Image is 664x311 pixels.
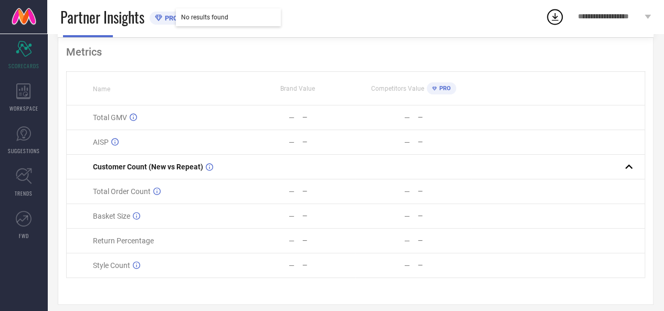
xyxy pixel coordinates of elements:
[93,261,130,270] span: Style Count
[8,147,40,155] span: SUGGESTIONS
[302,138,355,146] div: —
[93,212,130,220] span: Basket Size
[93,163,203,171] span: Customer Count (New vs Repeat)
[8,62,39,70] span: SCORECARDS
[93,113,127,122] span: Total GMV
[289,237,294,245] div: —
[404,261,410,270] div: —
[302,188,355,195] div: —
[302,212,355,220] div: —
[93,187,151,196] span: Total Order Count
[437,85,451,92] span: PRO
[371,85,424,92] span: Competitors Value
[93,237,154,245] span: Return Percentage
[404,187,410,196] div: —
[162,14,178,22] span: PRO
[289,212,294,220] div: —
[404,113,410,122] div: —
[302,114,355,121] div: —
[418,114,471,121] div: —
[302,237,355,244] div: —
[289,138,294,146] div: —
[280,85,315,92] span: Brand Value
[418,212,471,220] div: —
[404,237,410,245] div: —
[9,104,38,112] span: WORKSPACE
[66,46,645,58] div: Metrics
[60,6,144,28] span: Partner Insights
[418,138,471,146] div: —
[418,237,471,244] div: —
[19,232,29,240] span: FWD
[176,8,281,26] span: No results found
[404,212,410,220] div: —
[93,85,110,93] span: Name
[93,138,109,146] span: AISP
[418,262,471,269] div: —
[404,138,410,146] div: —
[545,7,564,26] div: Open download list
[15,189,33,197] span: TRENDS
[302,262,355,269] div: —
[289,113,294,122] div: —
[289,261,294,270] div: —
[418,188,471,195] div: —
[289,187,294,196] div: —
